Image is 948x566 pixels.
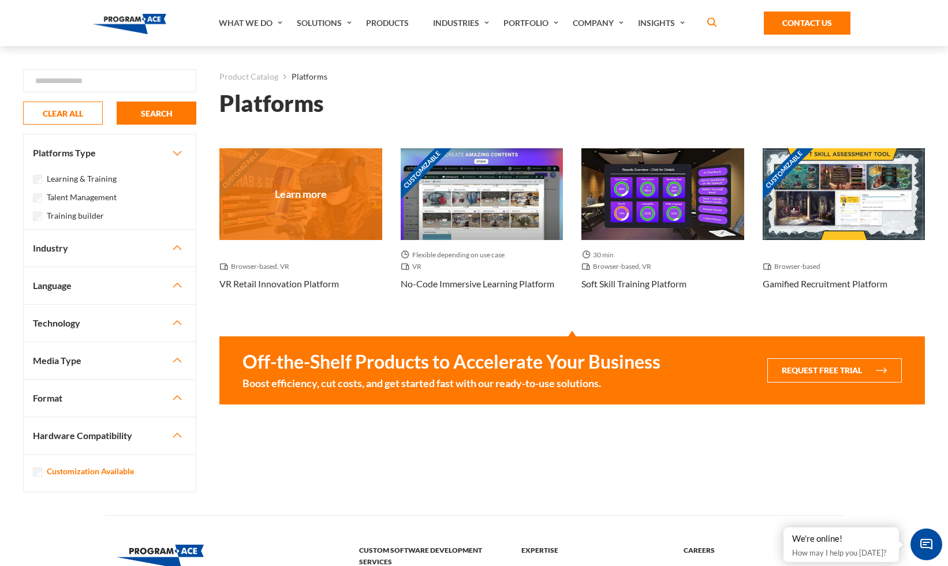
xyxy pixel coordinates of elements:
[242,376,660,391] small: Boost efficiency, cut costs, and get started fast with our ready-to-use solutions.
[767,358,902,383] button: Request Free Trial
[24,134,196,171] button: Platforms Type
[23,102,103,125] button: CLEAR ALL
[401,148,563,308] a: Customizable Thumbnail - No-code Immersive Learning Platform Flexible depending on use case VR No...
[401,277,554,291] h3: No-code Immersive Learning Platform
[581,261,656,272] span: Browser-based, VR
[242,350,660,373] strong: Off-the-Shelf Products to Accelerate Your Business
[219,148,382,308] a: Customizable Thumbnail - VR Retail Innovation Platform Browser-based, VR VR Retail Innovation Pla...
[764,12,850,35] a: Contact Us
[24,230,196,267] button: Industry
[47,465,134,478] label: Customization Available
[684,545,832,556] strong: Careers
[33,175,42,184] input: Learning & Training
[581,148,744,308] a: Thumbnail - Soft skill training platform 30 min Browser-based, VR Soft skill training platform
[47,209,104,222] label: Training builder
[219,69,925,84] nav: breadcrumb
[219,261,294,272] span: Browser-based, VR
[763,277,887,291] h3: Gamified recruitment platform
[278,69,327,84] li: Platforms
[581,277,686,291] h3: Soft skill training platform
[219,69,278,84] a: Product Catalog
[219,277,339,291] h3: VR Retail Innovation Platform
[910,528,942,560] span: Chat Widget
[581,249,618,261] span: 30 min
[47,173,117,185] label: Learning & Training
[763,148,925,308] a: Customizable Thumbnail - Gamified recruitment platform Browser-based Gamified recruitment platform
[521,545,670,556] strong: Expertise
[401,249,509,261] span: Flexible depending on use case
[792,546,890,560] p: How may I help you [DATE]?
[219,93,324,114] h1: Platforms
[24,380,196,417] button: Format
[47,191,117,204] label: Talent Management
[33,467,42,477] input: Customization Available
[24,342,196,379] button: Media Type
[521,546,670,554] a: Expertise
[763,261,825,272] span: Browser-based
[359,557,507,566] a: Custom Software Development Services
[24,417,196,454] button: Hardware Compatibility
[33,193,42,203] input: Talent Management
[24,305,196,342] button: Technology
[401,261,426,272] span: VR
[33,212,42,221] input: Training builder
[792,533,890,545] div: We're online!
[93,14,166,34] img: Program-Ace
[24,267,196,304] button: Language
